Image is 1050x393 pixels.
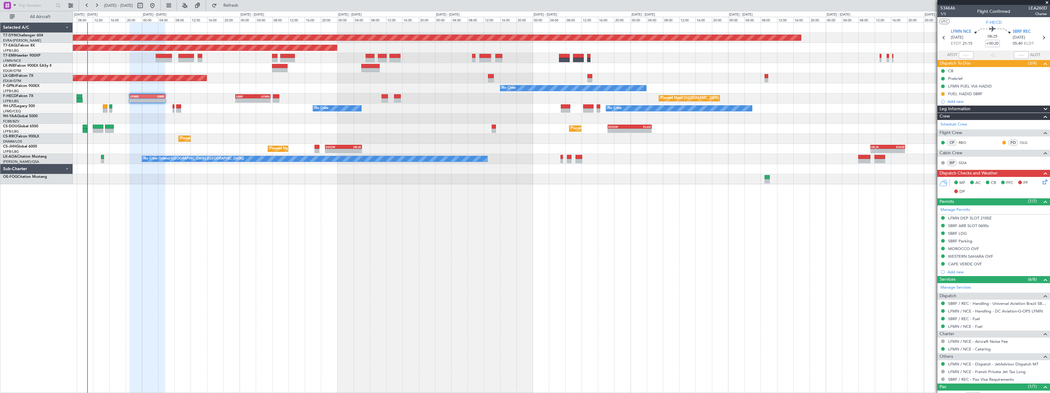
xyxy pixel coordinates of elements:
[402,17,419,22] div: 16:00
[1028,198,1037,204] span: (7/7)
[147,95,164,98] div: SBRF
[948,76,962,81] div: Prebrief
[631,12,655,17] div: [DATE] - [DATE]
[3,114,17,118] span: 9H-YAA
[3,145,16,148] span: CS-JHH
[940,198,954,205] span: Permits
[343,149,361,153] div: -
[948,316,980,321] a: SBRF / REC - Fuel
[761,17,777,22] div: 08:00
[321,17,337,22] div: 20:00
[888,145,904,149] div: EGKB
[977,8,1010,15] div: Flight Confirmed
[3,175,47,179] a: OE-FOGCitation Mustang
[3,34,17,37] span: T7-DYN
[871,149,888,153] div: -
[3,119,19,124] a: FCBB/BZV
[386,17,402,22] div: 12:00
[728,17,744,22] div: 00:00
[326,145,344,149] div: EGGW
[940,207,970,213] a: Manage Permits
[630,125,651,129] div: KLAX
[1013,41,1022,47] span: 05:40
[907,17,923,22] div: 20:00
[436,12,460,17] div: [DATE] - [DATE]
[940,150,962,157] span: Cabin Crew
[871,145,888,149] div: HKJK
[959,140,972,145] a: RBO
[74,12,98,17] div: [DATE] - [DATE]
[948,231,967,236] div: SBRF LDG
[712,17,728,22] div: 20:00
[500,17,516,22] div: 16:00
[959,180,965,186] span: MF
[3,135,16,138] span: CS-RRC
[209,1,246,10] button: Refresh
[240,12,264,17] div: [DATE] - [DATE]
[1029,5,1047,11] span: LEA260D
[827,12,850,17] div: [DATE] - [DATE]
[3,48,19,53] a: LFPB/LBG
[940,11,955,17] span: 1/3
[891,17,907,22] div: 16:00
[948,301,1047,306] a: SBRF / REC - Handling - Universal Aviation Brazil SBRF / REC
[1028,60,1037,66] span: (3/4)
[3,145,37,148] a: CS-JHHGlobal 6000
[959,189,965,195] span: DP
[236,99,253,102] div: -
[3,125,17,128] span: CS-DOU
[3,74,33,78] a: LX-GBHFalcon 7X
[289,17,305,22] div: 12:00
[3,79,21,83] a: EDLW/DTM
[240,17,256,22] div: 00:00
[354,17,370,22] div: 04:00
[948,215,992,221] div: LFMN DEP SLOT 2100Z
[3,155,47,159] a: LX-AOACitation Mustang
[467,17,484,22] div: 08:00
[435,17,451,22] div: 00:00
[826,17,842,22] div: 00:00
[1013,35,1025,41] span: [DATE]
[451,17,467,22] div: 04:00
[3,149,19,154] a: LFPB/LBG
[147,99,164,102] div: -
[948,223,989,228] div: SBRF ARR SLOT 0600z
[948,339,1008,344] a: LFMN / NCE - Aircraft Noise Fee
[630,129,651,133] div: -
[516,17,533,22] div: 20:00
[940,285,971,291] a: Manage Services
[948,346,991,352] a: LFMN / NCE - Catering
[130,95,147,98] div: LFMN
[948,91,982,96] div: FUEL HADID SBRF
[3,34,43,37] a: T7-DYNChallenger 604
[948,269,1047,275] div: Add new
[940,106,970,113] span: Leg Information
[142,17,158,22] div: 00:00
[948,254,993,259] div: WESTERN SAHARA OVF
[948,309,1043,314] a: LFMN / NCE - Handling - DC Aviation-G-OPS LFMN
[940,5,955,11] span: 534646
[338,12,362,17] div: [DATE] - [DATE]
[3,64,15,68] span: LX-INB
[3,94,33,98] a: F-HECDFalcon 7X
[502,84,516,93] div: No Crew
[1008,139,1018,146] div: FO
[988,34,997,40] span: 08:25
[3,58,21,63] a: LFMN/NCE
[143,12,166,17] div: [DATE] - [DATE]
[777,17,793,22] div: 12:00
[343,145,361,149] div: HKJK
[3,155,17,159] span: LX-AOA
[370,17,386,22] div: 08:00
[253,99,270,102] div: -
[608,129,630,133] div: -
[959,160,972,166] a: GDA
[1030,52,1040,58] span: ALDT
[93,17,109,22] div: 12:00
[940,384,946,391] span: Pax
[793,17,810,22] div: 16:00
[3,64,51,68] a: LX-INBFalcon 900EX EASy II
[940,170,998,177] span: Dispatch Checks and Weather
[565,17,582,22] div: 08:00
[940,129,962,137] span: Flight Crew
